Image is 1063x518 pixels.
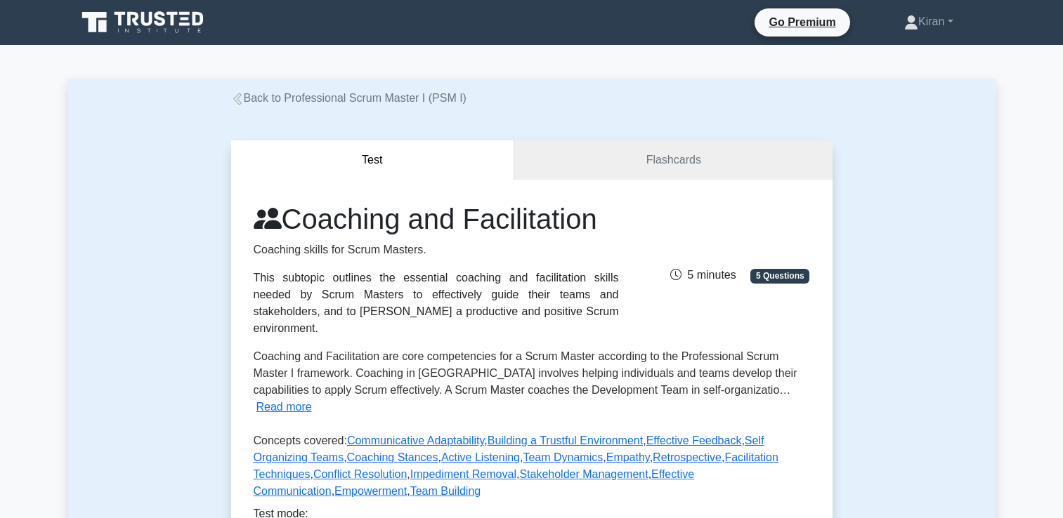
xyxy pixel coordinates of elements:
a: Flashcards [514,140,832,180]
p: Concepts covered: , , , , , , , , , , , , , , , [254,432,810,505]
a: Stakeholder Management [519,468,648,480]
a: Impediment Removal [410,468,516,480]
a: Back to Professional Scrum Master I (PSM I) [231,92,467,104]
a: Team Building [410,485,481,497]
a: Team Dynamics [523,451,603,463]
span: Coaching and Facilitation are core competencies for a Scrum Master according to the Professional ... [254,350,797,396]
a: Communicative Adaptability [347,434,484,446]
a: Retrospective [653,451,722,463]
a: Building a Trustful Environment [488,434,643,446]
h1: Coaching and Facilitation [254,202,619,236]
a: Conflict Resolution [313,468,407,480]
a: Effective Feedback [646,434,742,446]
button: Test [231,140,515,180]
a: Go Premium [760,13,844,31]
div: This subtopic outlines the essential coaching and facilitation skills needed by Scrum Masters to ... [254,270,619,337]
p: Coaching skills for Scrum Masters. [254,241,619,258]
a: Empathy [606,451,650,463]
a: Coaching Stances [347,451,438,463]
a: Kiran [870,8,986,36]
span: 5 Questions [750,269,809,283]
span: 5 minutes [670,269,736,281]
a: Active Listening [441,451,520,463]
button: Read more [256,399,312,416]
a: Empowerment [334,485,407,497]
